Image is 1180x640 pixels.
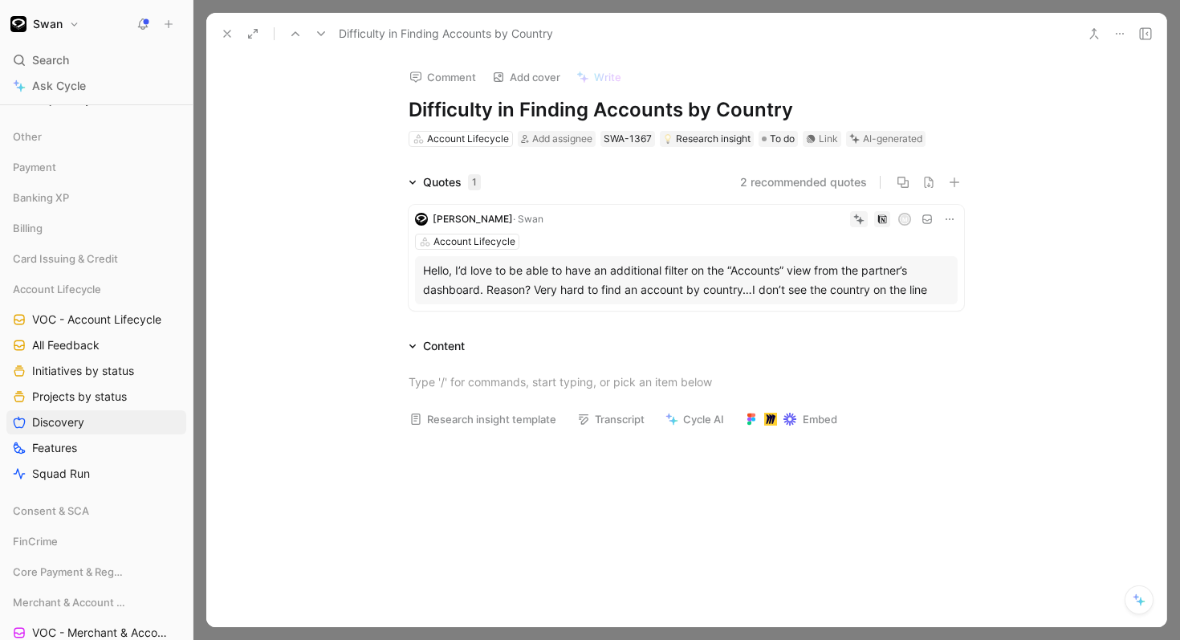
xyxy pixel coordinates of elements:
div: Payment [6,155,186,184]
span: Billing [13,220,43,236]
span: Ask Cycle [32,76,86,96]
span: Banking XP [13,190,69,206]
div: FinCrime [6,529,186,553]
span: Other [13,128,42,145]
div: SWA-1367 [604,131,652,147]
span: Squad Run [32,466,90,482]
div: Other [6,124,186,149]
img: Swan [10,16,26,32]
div: Account Lifecycle [433,234,515,250]
span: Features [32,440,77,456]
div: Core Payment & Regulatory [6,560,186,584]
div: 1 [468,174,481,190]
div: M [900,214,910,225]
span: Core Payment & Regulatory [13,564,125,580]
span: Difficulty in Finding Accounts by Country [339,24,553,43]
span: Payment [13,159,56,175]
div: FinCrime [6,529,186,558]
div: Card Issuing & Credit [6,247,186,271]
span: All Feedback [32,337,100,353]
span: Discovery [32,414,84,430]
a: Projects by status [6,385,186,409]
div: Banking XP [6,185,186,210]
span: Card Issuing & Credit [13,251,118,267]
span: To do [770,131,795,147]
div: Banking XP [6,185,186,214]
div: Card Issuing & Credit [6,247,186,275]
button: Embed [738,408,844,430]
span: Add assignee [532,132,592,145]
span: Projects by status [32,389,127,405]
a: Squad Run [6,462,186,486]
div: Account Lifecycle [427,131,509,147]
h1: Difficulty in Finding Accounts by Country [409,97,964,123]
div: Other [6,124,186,153]
div: 💡Research insight [660,131,754,147]
img: logo [415,213,428,226]
span: Write [594,70,621,84]
h1: Swan [33,17,63,31]
div: Quotes [423,173,481,192]
span: VOC - Account Lifecycle [32,312,161,328]
div: Billing [6,216,186,240]
span: Initiatives by status [32,363,134,379]
button: 2 recommended quotes [740,173,867,192]
a: Features [6,436,186,460]
a: Initiatives by status [6,359,186,383]
div: AI-generated [863,131,922,147]
div: Quotes1 [402,173,487,192]
span: Merchant & Account Funding [13,594,126,610]
div: Payment [6,155,186,179]
button: Cycle AI [658,408,731,430]
button: Write [569,66,629,88]
div: Merchant & Account Funding [6,590,186,614]
div: Content [423,336,465,356]
span: Account Lifecycle [13,281,101,297]
a: VOC - Account Lifecycle [6,308,186,332]
div: Consent & SCA [6,499,186,528]
div: Account LifecycleVOC - Account LifecycleAll FeedbackInitiatives by statusProjects by statusDiscov... [6,277,186,486]
span: FinCrime [13,533,58,549]
button: Transcript [570,408,652,430]
div: Search [6,48,186,72]
div: To do [759,131,798,147]
span: [PERSON_NAME] [433,213,513,225]
div: Core Payment & Regulatory [6,560,186,589]
button: SwanSwan [6,13,83,35]
div: Account Lifecycle [6,277,186,301]
div: Billing [6,216,186,245]
a: All Feedback [6,333,186,357]
div: Research insight [663,131,751,147]
div: Content [402,336,471,356]
span: Consent & SCA [13,503,89,519]
span: Search [32,51,69,70]
button: Research insight template [402,408,564,430]
span: · Swan [513,213,543,225]
a: Discovery [6,410,186,434]
div: Hello, I’d love to be able to have an additional filter on the “Accounts” view from the partner’s... [423,261,950,300]
img: 💡 [663,134,673,144]
div: Link [819,131,838,147]
button: Add cover [485,66,568,88]
a: Ask Cycle [6,74,186,98]
button: Comment [402,66,483,88]
div: Consent & SCA [6,499,186,523]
